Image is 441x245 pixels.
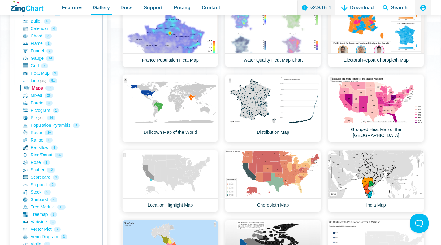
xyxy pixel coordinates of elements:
span: Features [62,3,83,12]
a: Drilldown Map of the World [122,74,218,142]
a: Choropleth Map [225,150,321,212]
a: Electoral Report Choropleth Map [328,5,424,67]
a: Location Highlight Map [122,150,218,212]
a: Distribution Map [225,74,321,142]
a: Water Quality Heat Map Chart [225,5,321,67]
span: Pricing [174,3,190,12]
a: Grouped Heat Map of the [GEOGRAPHIC_DATA] [328,74,424,142]
iframe: Toggle Customer Support [410,214,429,233]
span: Contact [202,3,220,12]
span: Gallery [93,3,110,12]
a: France Population Heat Map [122,5,218,67]
span: Docs [120,3,132,12]
a: India Map [328,150,424,212]
a: ZingChart Logo. Click to return to the homepage [11,1,45,12]
span: Support [144,3,162,12]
